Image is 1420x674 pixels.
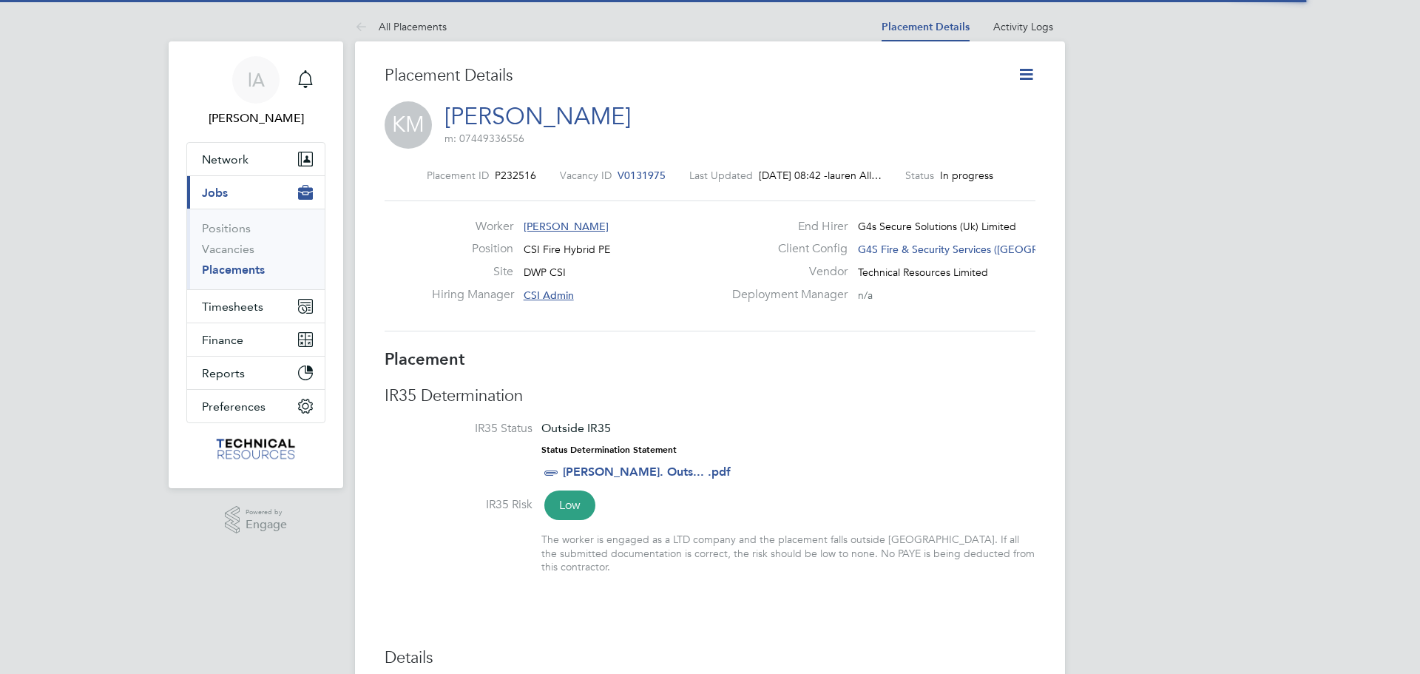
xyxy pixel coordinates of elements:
span: Outside IR35 [541,421,611,435]
span: G4s Secure Solutions (Uk) Limited [858,220,1016,233]
span: CSI Admin [524,289,574,302]
label: Status [905,169,934,182]
label: IR35 Status [385,421,532,437]
div: Jobs [187,209,325,289]
a: Vacancies [202,242,254,256]
b: Placement [385,349,465,369]
span: KM [385,101,432,149]
label: Worker [432,219,513,235]
span: P232516 [495,169,536,182]
label: Placement ID [427,169,489,182]
button: Timesheets [187,290,325,323]
h3: IR35 Determination [385,385,1035,407]
a: Placements [202,263,265,277]
span: Technical Resources Limited [858,266,988,279]
button: Finance [187,323,325,356]
span: Finance [202,333,243,347]
button: Preferences [187,390,325,422]
label: Hiring Manager [432,287,513,303]
span: Reports [202,366,245,380]
label: Site [432,264,513,280]
label: End Hirer [723,219,848,235]
span: CSI Fire Hybrid PE [524,243,610,256]
a: Positions [202,221,251,235]
span: Low [544,491,595,520]
button: Reports [187,357,325,389]
img: technicalresources-logo-retina.png [214,438,298,462]
span: Powered by [246,506,287,519]
span: [DATE] 08:42 - [759,169,828,182]
a: [PERSON_NAME] [444,102,631,131]
span: lA [248,70,265,90]
span: G4S Fire & Security Services ([GEOGRAPHIC_DATA]) Lim… [858,243,1136,256]
label: Vendor [723,264,848,280]
button: Network [187,143,325,175]
h3: Placement Details [385,65,995,87]
label: Client Config [723,241,848,257]
span: [PERSON_NAME] [524,220,609,233]
span: Timesheets [202,300,263,314]
button: Jobs [187,176,325,209]
nav: Main navigation [169,41,343,488]
div: The worker is engaged as a LTD company and the placement falls outside [GEOGRAPHIC_DATA]. If all ... [541,533,1035,573]
span: n/a [858,289,873,302]
span: Preferences [202,400,266,414]
span: V0131975 [618,169,666,182]
a: lA[PERSON_NAME] [186,56,325,127]
span: lauren All… [828,169,882,182]
h3: Details [385,647,1035,669]
label: Position [432,241,513,257]
span: Engage [246,519,287,531]
label: Vacancy ID [560,169,612,182]
a: Powered byEngage [225,506,288,534]
span: DWP CSI [524,266,566,279]
label: IR35 Risk [385,497,532,513]
a: All Placements [355,20,447,33]
a: Go to home page [186,438,325,462]
a: Placement Details [882,21,970,33]
span: lauren Alldis [186,109,325,127]
span: m: 07449336556 [444,132,524,145]
strong: Status Determination Statement [541,445,677,455]
span: Jobs [202,186,228,200]
span: In progress [940,169,993,182]
span: Network [202,152,248,166]
a: [PERSON_NAME]. Outs... .pdf [563,465,731,479]
label: Deployment Manager [723,287,848,303]
label: Last Updated [689,169,753,182]
a: Activity Logs [993,20,1053,33]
